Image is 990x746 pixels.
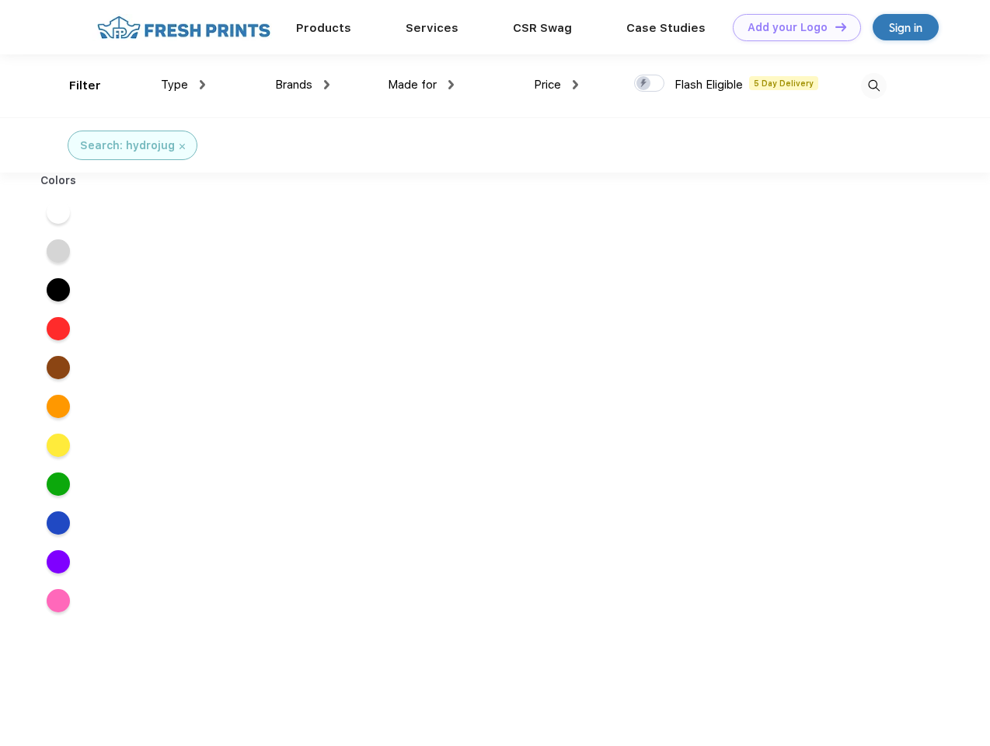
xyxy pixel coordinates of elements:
[573,80,578,89] img: dropdown.png
[161,78,188,92] span: Type
[29,173,89,189] div: Colors
[92,14,275,41] img: fo%20logo%202.webp
[748,21,828,34] div: Add your Logo
[448,80,454,89] img: dropdown.png
[180,144,185,149] img: filter_cancel.svg
[324,80,329,89] img: dropdown.png
[80,138,175,154] div: Search: hydrojug
[275,78,312,92] span: Brands
[835,23,846,31] img: DT
[889,19,922,37] div: Sign in
[861,73,887,99] img: desktop_search.svg
[675,78,743,92] span: Flash Eligible
[749,76,818,90] span: 5 Day Delivery
[200,80,205,89] img: dropdown.png
[388,78,437,92] span: Made for
[873,14,939,40] a: Sign in
[69,77,101,95] div: Filter
[534,78,561,92] span: Price
[296,21,351,35] a: Products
